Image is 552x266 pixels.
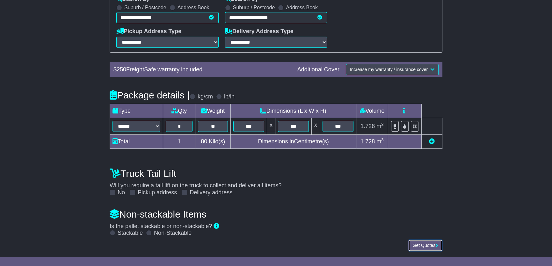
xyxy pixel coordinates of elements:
[110,223,212,229] span: Is the pallet stackable or non-stackable?
[110,90,190,100] h4: Package details |
[138,189,177,196] label: Pickup address
[346,64,439,75] button: Increase my warranty / insurance cover
[311,118,320,134] td: x
[116,28,181,35] label: Pickup Address Type
[106,165,446,196] div: Will you require a tail lift on the truck to collect and deliver all items?
[154,230,192,237] label: Non-Stackable
[225,28,294,35] label: Delivery Address Type
[163,104,195,118] td: Qty
[286,4,318,11] label: Address Book
[381,137,384,142] sup: 3
[376,123,384,129] span: m
[408,240,442,251] button: Get Quotes
[110,168,442,179] h4: Truck Tail Lift
[118,189,125,196] label: No
[110,134,163,148] td: Total
[231,134,356,148] td: Dimensions in Centimetre(s)
[381,122,384,127] sup: 3
[356,104,388,118] td: Volume
[110,104,163,118] td: Type
[163,134,195,148] td: 1
[360,123,375,129] span: 1.728
[190,189,232,196] label: Delivery address
[195,134,231,148] td: Kilo(s)
[360,138,375,145] span: 1.728
[118,230,143,237] label: Stackable
[198,93,213,100] label: kg/cm
[294,66,343,73] div: Additional Cover
[201,138,207,145] span: 80
[429,138,435,145] a: Add new item
[195,104,231,118] td: Weight
[233,4,275,11] label: Suburb / Postcode
[178,4,209,11] label: Address Book
[117,66,126,73] span: 250
[224,93,235,100] label: lb/in
[110,209,442,219] h4: Non-stackable Items
[124,4,166,11] label: Suburb / Postcode
[376,138,384,145] span: m
[110,66,294,73] div: $ FreightSafe warranty included
[350,67,428,72] span: Increase my warranty / insurance cover
[231,104,356,118] td: Dimensions (L x W x H)
[267,118,275,134] td: x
